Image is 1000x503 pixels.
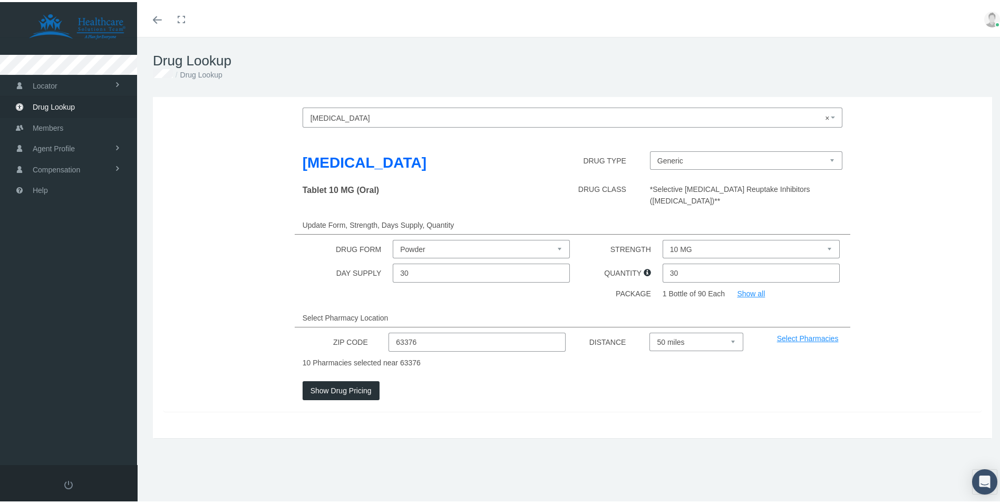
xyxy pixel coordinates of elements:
[610,238,659,256] label: STRENGTH
[33,137,75,157] span: Agent Profile
[303,181,380,195] label: Tablet 10 MG (Oral)
[663,286,725,297] label: 1 Bottle of 90 Each
[777,332,839,341] a: Select Pharmacies
[310,109,829,123] span: Escitalopram Oxalate
[972,467,997,492] div: Open Intercom Messenger
[303,379,380,398] button: Show Drug Pricing
[303,149,426,172] label: [MEDICAL_DATA]
[825,109,833,123] span: ×
[33,178,48,198] span: Help
[616,286,659,301] label: PACKAGE
[336,262,390,280] label: DAY SUPPLY
[389,331,566,350] input: Zip Code
[589,331,634,349] label: DISTANCE
[173,67,222,79] li: Drug Lookup
[303,355,843,366] p: 10 Pharmacies selected near 63376
[153,51,992,67] h1: Drug Lookup
[33,158,80,178] span: Compensation
[604,262,658,280] label: QUANTITY
[583,149,634,168] label: DRUG TYPE
[578,181,634,196] label: DRUG CLASS
[33,95,75,115] span: Drug Lookup
[737,287,765,296] a: Show all
[303,214,462,232] label: Update Form, Strength, Days Supply, Quantity
[303,105,843,125] span: Escitalopram Oxalate
[336,238,389,256] label: DRUG FORM
[984,9,1000,25] img: user-placeholder.jpg
[33,116,63,136] span: Members
[14,12,140,38] img: HEALTHCARE SOLUTIONS TEAM, LLC
[650,181,843,205] label: *Selective [MEDICAL_DATA] Reuptake Inhibitors ([MEDICAL_DATA])**
[33,74,57,94] span: Locator
[303,306,396,325] label: Select Pharmacy Location
[333,331,376,349] label: ZIP CODE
